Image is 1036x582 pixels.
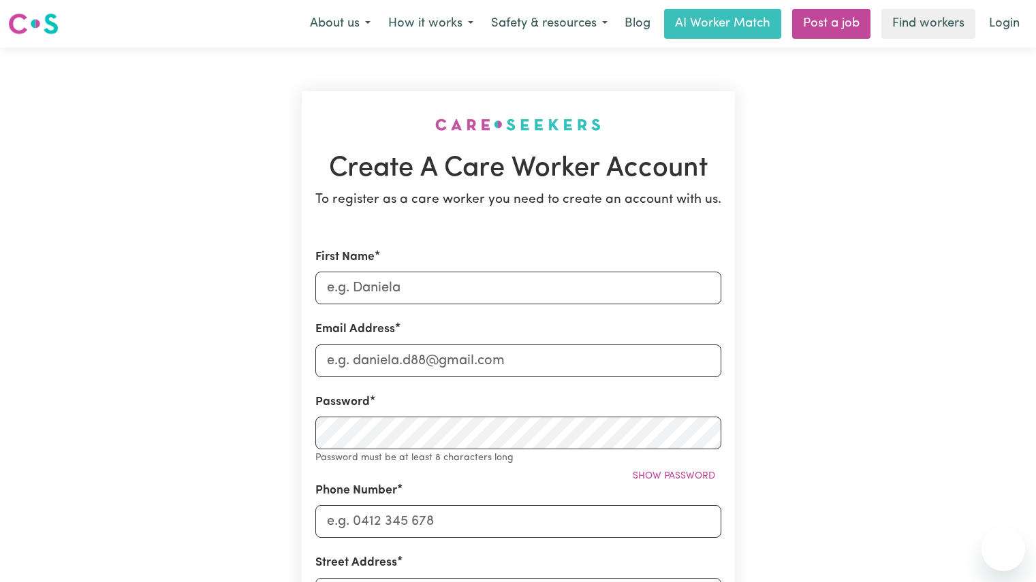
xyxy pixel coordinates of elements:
[315,554,397,572] label: Street Address
[8,8,59,39] a: Careseekers logo
[315,344,721,377] input: e.g. daniela.d88@gmail.com
[379,10,482,38] button: How it works
[633,471,715,481] span: Show password
[315,505,721,538] input: e.g. 0412 345 678
[881,9,975,39] a: Find workers
[627,466,721,487] button: Show password
[315,321,395,338] label: Email Address
[792,9,870,39] a: Post a job
[981,9,1028,39] a: Login
[982,528,1025,571] iframe: Button to launch messaging window
[315,248,375,266] label: First Name
[315,152,721,185] h1: Create A Care Worker Account
[664,9,781,39] a: AI Worker Match
[315,393,370,411] label: Password
[315,272,721,304] input: e.g. Daniela
[301,10,379,38] button: About us
[315,191,721,210] p: To register as a care worker you need to create an account with us.
[315,453,514,463] small: Password must be at least 8 characters long
[315,482,397,500] label: Phone Number
[616,9,659,39] a: Blog
[482,10,616,38] button: Safety & resources
[8,12,59,36] img: Careseekers logo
